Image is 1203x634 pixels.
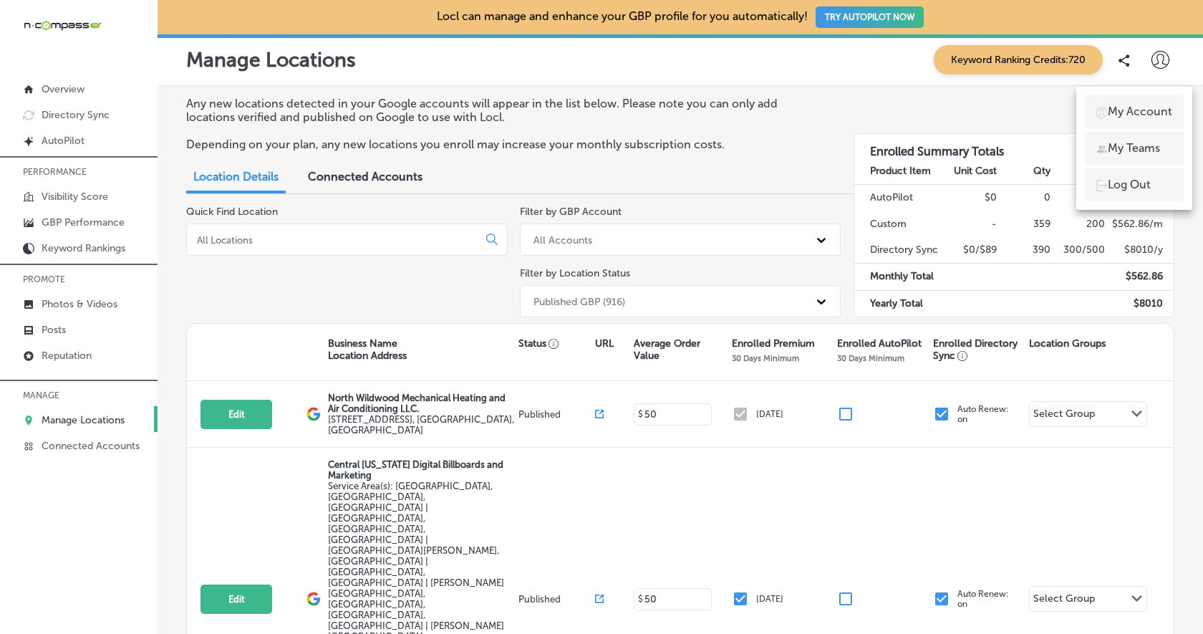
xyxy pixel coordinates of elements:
[42,350,92,362] p: Reputation
[42,191,108,203] p: Visibility Score
[42,440,140,452] p: Connected Accounts
[1085,132,1184,165] a: My Teams
[42,242,125,254] p: Keyword Rankings
[1108,103,1172,120] p: My Account
[1085,95,1184,128] a: My Account
[1108,140,1160,157] p: My Teams
[23,19,102,32] img: 660ab0bf-5cc7-4cb8-ba1c-48b5ae0f18e60NCTV_CLogo_TV_Black_-500x88.png
[42,298,117,310] p: Photos & Videos
[42,414,125,426] p: Manage Locations
[1085,168,1184,201] a: Log Out
[42,216,125,229] p: GBP Performance
[1108,176,1151,193] p: Log Out
[42,135,84,147] p: AutoPilot
[816,6,924,28] button: TRY AUTOPILOT NOW
[42,109,110,121] p: Directory Sync
[42,324,66,336] p: Posts
[42,83,84,95] p: Overview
